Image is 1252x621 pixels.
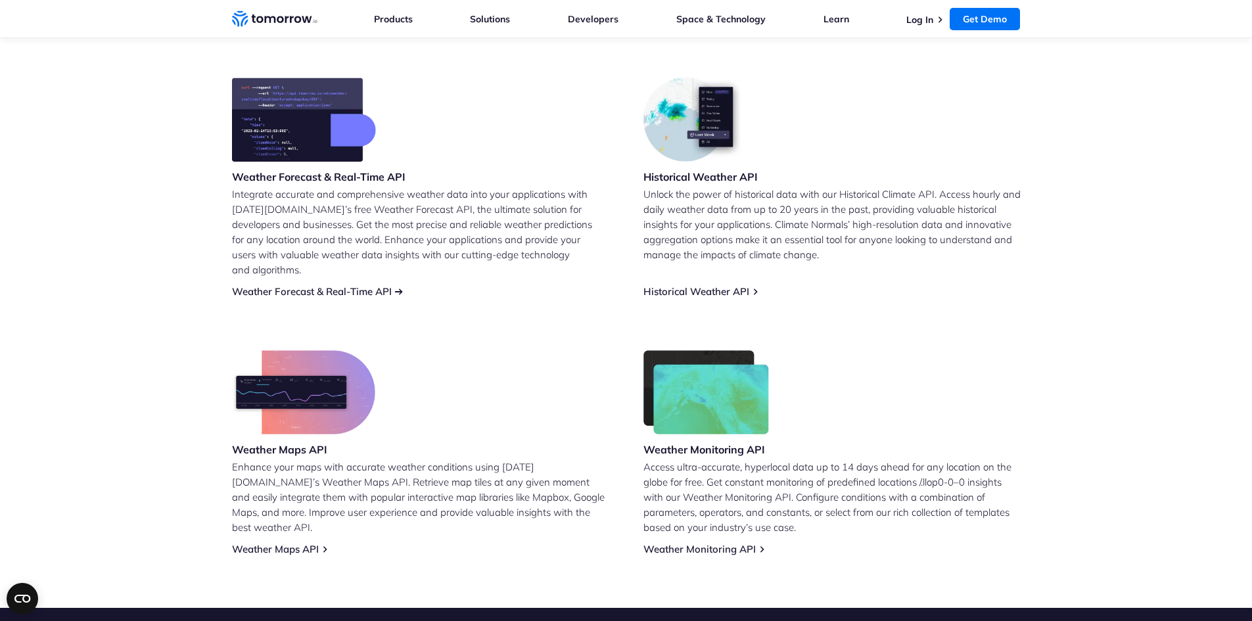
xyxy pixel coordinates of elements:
[643,187,1021,262] p: Unlock the power of historical data with our Historical Climate API. Access hourly and daily weat...
[232,187,609,277] p: Integrate accurate and comprehensive weather data into your applications with [DATE][DOMAIN_NAME]...
[232,459,609,535] p: Enhance your maps with accurate weather conditions using [DATE][DOMAIN_NAME]’s Weather Maps API. ...
[7,583,38,614] button: Open CMP widget
[568,13,618,25] a: Developers
[232,170,406,184] h3: Weather Forecast & Real-Time API
[643,442,770,457] h3: Weather Monitoring API
[643,170,758,184] h3: Historical Weather API
[232,9,317,29] a: Home link
[950,8,1020,30] a: Get Demo
[643,459,1021,535] p: Access ultra-accurate, hyperlocal data up to 14 days ahead for any location on the globe for free...
[643,285,749,298] a: Historical Weather API
[643,543,756,555] a: Weather Monitoring API
[232,442,375,457] h3: Weather Maps API
[823,13,849,25] a: Learn
[374,13,413,25] a: Products
[906,14,933,26] a: Log In
[470,13,510,25] a: Solutions
[232,543,319,555] a: Weather Maps API
[232,285,392,298] a: Weather Forecast & Real-Time API
[676,13,766,25] a: Space & Technology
